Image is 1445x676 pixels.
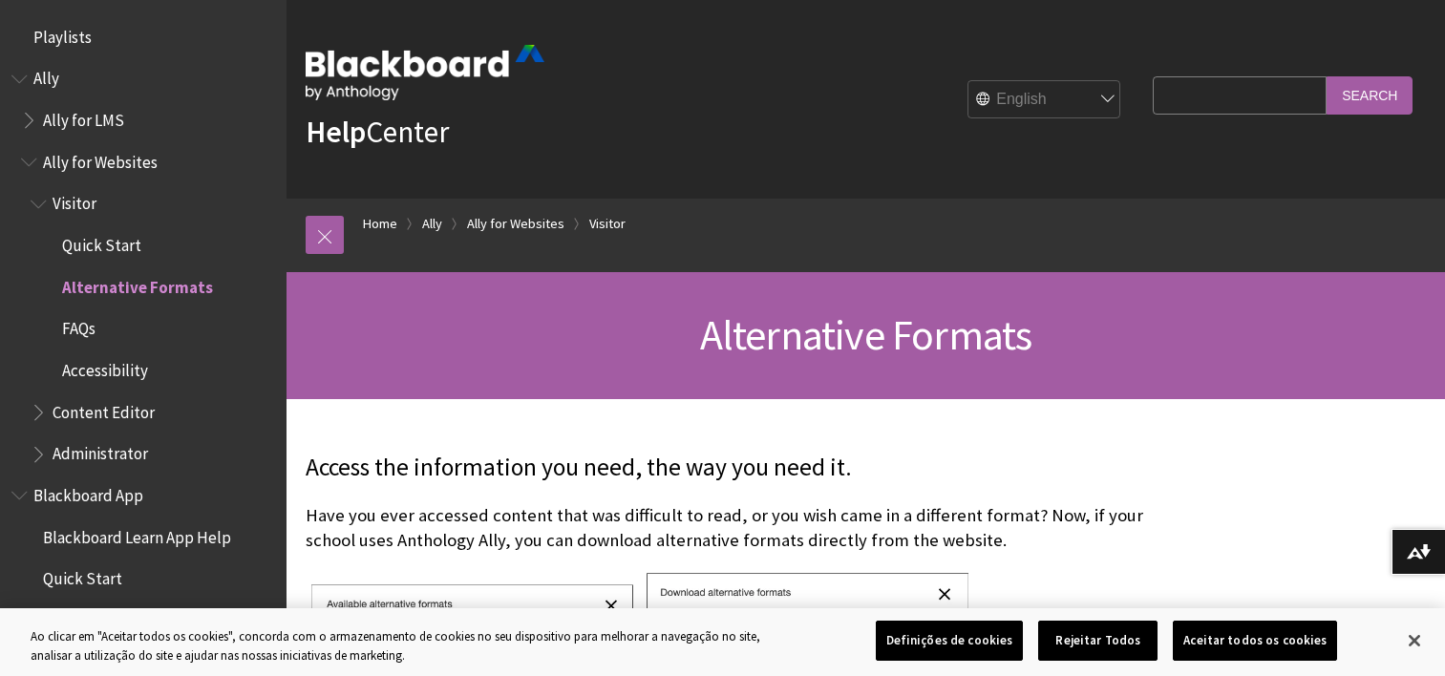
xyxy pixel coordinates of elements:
span: Alternative Formats [700,308,1032,361]
p: Have you ever accessed content that was difficult to read, or you wish came in a different format... [306,503,1143,553]
span: Blackboard Learn App Help [43,521,231,547]
button: Rejeitar Todos [1038,621,1158,661]
input: Search [1327,76,1413,114]
span: Playlists [33,21,92,47]
a: Home [363,212,397,236]
button: Definições de cookies [876,621,1024,661]
select: Site Language Selector [968,81,1121,119]
span: Content Editor [53,396,155,422]
span: Ally for Websites [43,146,158,172]
span: Release Notes [43,604,142,630]
span: Alternative Formats [62,271,213,297]
p: Access the information you need, the way you need it. [306,451,1143,485]
span: Blackboard App [33,479,143,505]
button: Fechar [1393,620,1435,662]
span: Ally for LMS [43,104,124,130]
span: Quick Start [43,563,122,589]
span: Accessibility [62,354,148,380]
img: Blackboard by Anthology [306,45,544,100]
div: Ao clicar em "Aceitar todos os cookies", concorda com o armazenamento de cookies no seu dispositi... [31,627,795,665]
span: FAQs [62,313,96,339]
span: Quick Start [62,229,141,255]
span: Administrator [53,438,148,464]
button: Aceitar todos os cookies [1173,621,1337,661]
a: HelpCenter [306,113,449,151]
nav: Book outline for Playlists [11,21,275,53]
a: Visitor [589,212,626,236]
span: Visitor [53,188,96,214]
span: Ally [33,63,59,89]
a: Ally for Websites [467,212,564,236]
nav: Book outline for Anthology Ally Help [11,63,275,471]
strong: Help [306,113,366,151]
a: Ally [422,212,442,236]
